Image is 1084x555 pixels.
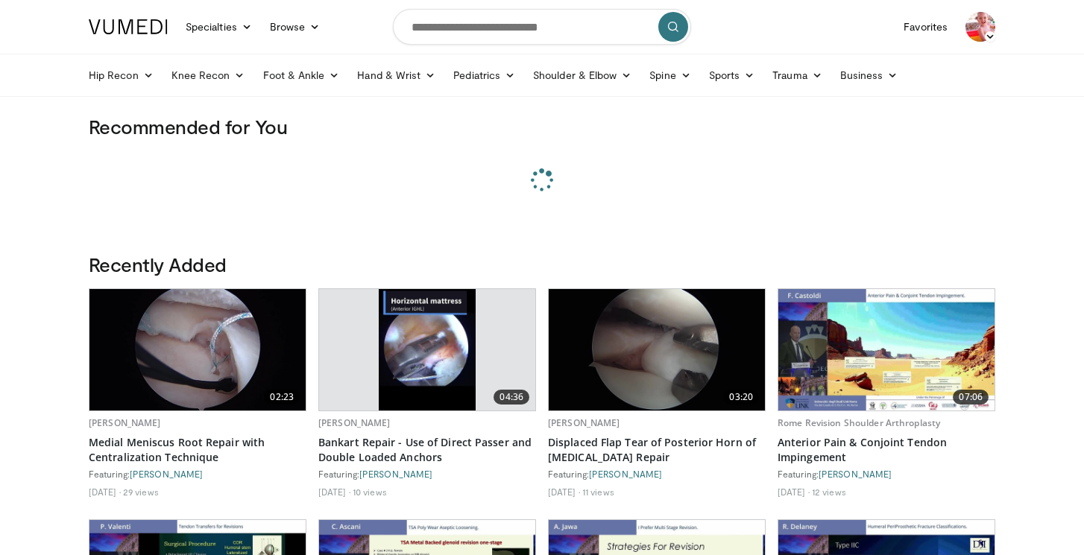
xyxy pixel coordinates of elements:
li: 29 views [123,486,159,498]
h3: Recently Added [89,253,995,276]
span: 03:20 [723,390,759,405]
a: Sports [700,60,764,90]
li: [DATE] [89,486,121,498]
a: [PERSON_NAME] [318,416,391,429]
a: Business [831,60,907,90]
div: Featuring: [89,468,306,480]
a: Trauma [763,60,831,90]
li: [DATE] [548,486,580,498]
a: Hand & Wrist [348,60,444,90]
div: Featuring: [548,468,766,480]
h3: Recommended for You [89,115,995,139]
a: Medial Meniscus Root Repair with Centralization Technique [89,435,306,465]
a: Specialties [177,12,261,42]
img: VuMedi Logo [89,19,168,34]
a: [PERSON_NAME] [589,469,662,479]
div: Featuring: [318,468,536,480]
span: 07:06 [953,390,989,405]
a: [PERSON_NAME] [359,469,432,479]
img: 2649116b-05f8-405c-a48f-a284a947b030.620x360_q85_upscale.jpg [549,289,765,410]
a: [PERSON_NAME] [130,469,203,479]
a: 03:20 [549,289,765,410]
img: Avatar [965,12,995,42]
a: [PERSON_NAME] [819,469,892,479]
a: Hip Recon [80,60,163,90]
img: 8037028b-5014-4d38-9a8c-71d966c81743.620x360_q85_upscale.jpg [778,289,995,410]
a: 04:36 [319,289,535,410]
a: 07:06 [778,289,995,410]
li: 12 views [812,486,846,498]
a: Shoulder & Elbow [524,60,640,90]
li: 11 views [582,486,614,498]
a: Favorites [895,12,957,42]
a: [PERSON_NAME] [548,416,620,429]
img: 926032fc-011e-4e04-90f2-afa899d7eae5.620x360_q85_upscale.jpg [89,289,306,410]
span: 02:23 [264,390,300,405]
a: Browse [261,12,330,42]
a: Bankart Repair - Use of Direct Passer and Double Loaded Anchors [318,435,536,465]
a: Knee Recon [163,60,254,90]
a: Foot & Ankle [254,60,349,90]
span: 04:36 [494,390,529,405]
div: Featuring: [778,468,995,480]
a: Anterior Pain & Conjoint Tendon Impingement [778,435,995,465]
a: Rome Revision Shoulder Arthroplasty [778,416,940,429]
a: 02:23 [89,289,306,410]
a: Spine [640,60,699,90]
a: Displaced Flap Tear of Posterior Horn of [MEDICAL_DATA] Repair [548,435,766,465]
li: 10 views [353,486,387,498]
input: Search topics, interventions [393,9,691,45]
li: [DATE] [778,486,810,498]
img: cd449402-123d-47f7-b112-52d159f17939.620x360_q85_upscale.jpg [379,289,476,410]
li: [DATE] [318,486,350,498]
a: [PERSON_NAME] [89,416,161,429]
a: Pediatrics [444,60,524,90]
